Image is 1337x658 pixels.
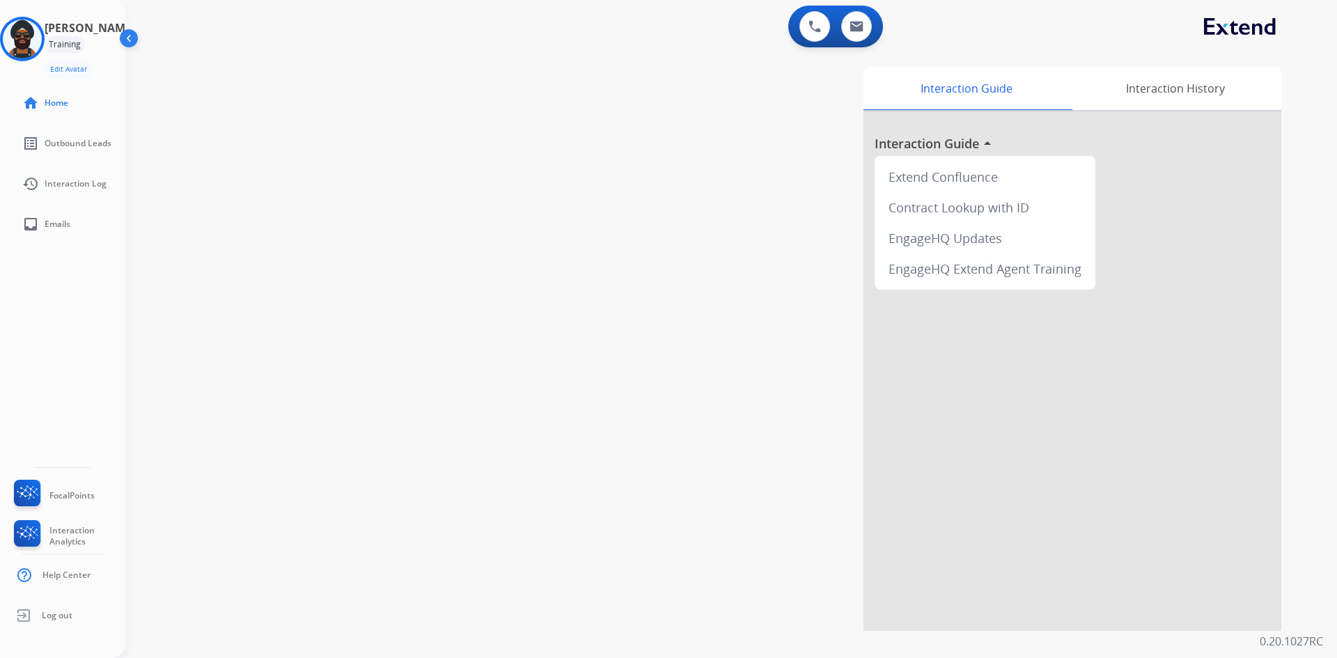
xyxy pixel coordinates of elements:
[880,192,1090,223] div: Contract Lookup with ID
[49,490,95,501] span: FocalPoints
[45,97,68,109] span: Home
[22,135,39,152] mat-icon: list_alt
[11,480,95,512] a: FocalPoints
[880,162,1090,192] div: Extend Confluence
[22,175,39,192] mat-icon: history
[45,61,93,77] button: Edit Avatar
[22,216,39,233] mat-icon: inbox
[45,19,135,36] h3: [PERSON_NAME]
[863,67,1069,110] div: Interaction Guide
[1260,633,1323,650] p: 0.20.1027RC
[45,219,70,230] span: Emails
[880,223,1090,253] div: EngageHQ Updates
[3,19,42,58] img: avatar
[880,253,1090,284] div: EngageHQ Extend Agent Training
[1069,67,1281,110] div: Interaction History
[22,95,39,111] mat-icon: home
[45,178,107,189] span: Interaction Log
[45,36,85,53] div: Training
[42,570,91,581] span: Help Center
[11,520,125,552] a: Interaction Analytics
[45,138,111,149] span: Outbound Leads
[42,610,72,621] span: Log out
[49,525,125,547] span: Interaction Analytics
